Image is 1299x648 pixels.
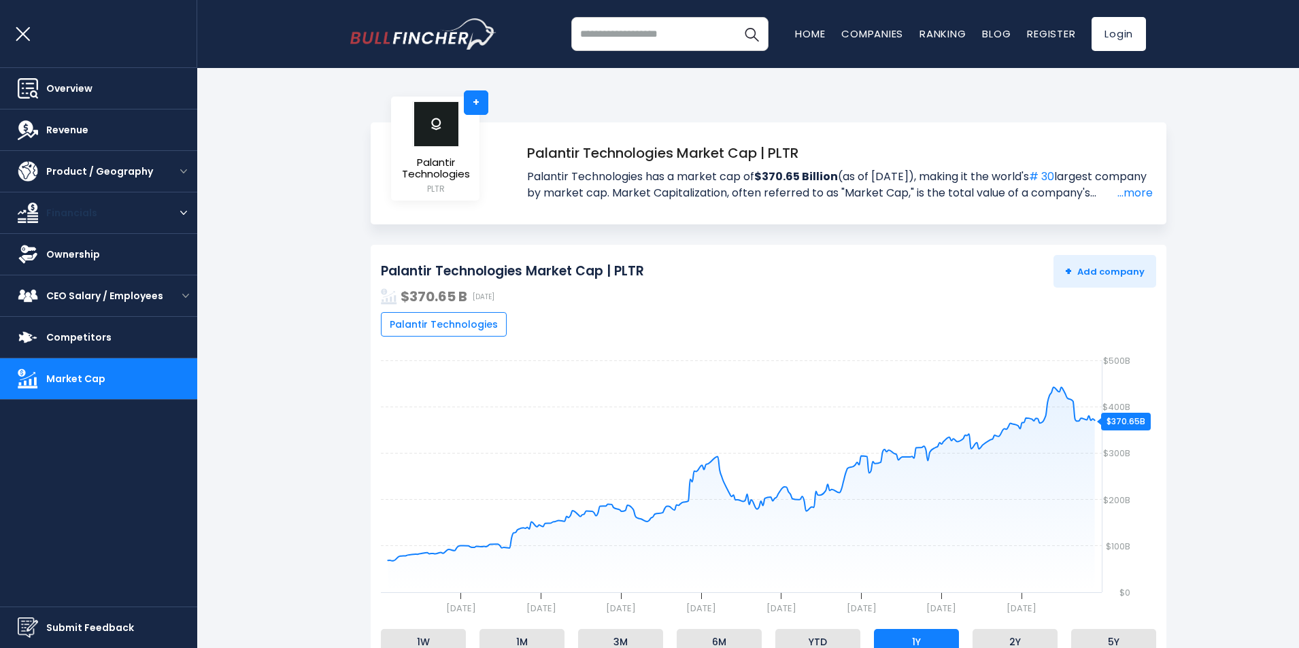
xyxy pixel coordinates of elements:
strong: $370.65 B [401,287,467,306]
text: [DATE] [926,602,956,615]
span: Market Cap [46,372,105,386]
button: open menu [170,168,197,175]
strong: $370.65 Billion [754,169,838,184]
div: $370.65B [1101,413,1151,430]
text: $500B [1103,354,1130,367]
text: $300B [1103,447,1130,460]
small: PLTR [402,183,470,195]
button: Search [735,17,769,51]
text: $0 [1119,586,1130,599]
a: Companies [841,27,903,41]
span: Palantir Technologies [402,157,470,180]
span: Overview [46,82,92,96]
a: Register [1027,27,1075,41]
span: Revenue [46,123,88,137]
span: CEO Salary / Employees [46,289,163,303]
span: Palantir Technologies has a market cap of (as of [DATE]), making it the world's largest company b... [527,169,1153,201]
a: Home [795,27,825,41]
text: $100B [1106,540,1130,553]
text: [DATE] [446,602,476,615]
text: [DATE] [606,602,636,615]
text: [DATE] [766,602,796,615]
h2: Palantir Technologies Market Cap | PLTR [381,263,644,280]
text: [DATE] [526,602,556,615]
a: Go to homepage [350,18,496,50]
span: [DATE] [473,292,494,301]
text: $200B [1103,494,1130,507]
span: Financials [46,206,97,220]
span: Competitors [46,330,112,345]
button: +Add company [1053,255,1156,288]
a: Blog [982,27,1011,41]
a: # 30 [1029,169,1054,184]
strong: + [1065,263,1072,279]
img: logo [412,101,460,147]
text: [DATE] [1007,602,1036,615]
button: open menu [170,209,197,216]
span: Palantir Technologies [390,318,498,330]
a: + [464,90,488,115]
span: Submit Feedback [46,621,134,635]
img: bullfincher logo [350,18,496,50]
text: $400B [1102,400,1130,413]
span: Add company [1065,265,1145,277]
a: ...more [1114,185,1153,201]
a: Palantir Technologies PLTR [401,101,471,197]
a: Ranking [920,27,966,41]
a: Login [1092,17,1146,51]
h1: Palantir Technologies Market Cap | PLTR [527,143,1153,163]
img: addasd [381,288,397,305]
span: Ownership [46,248,100,262]
img: Ownership [18,244,38,265]
span: Product / Geography [46,165,153,179]
text: [DATE] [686,602,716,615]
button: open menu [174,292,197,299]
text: [DATE] [847,602,877,615]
